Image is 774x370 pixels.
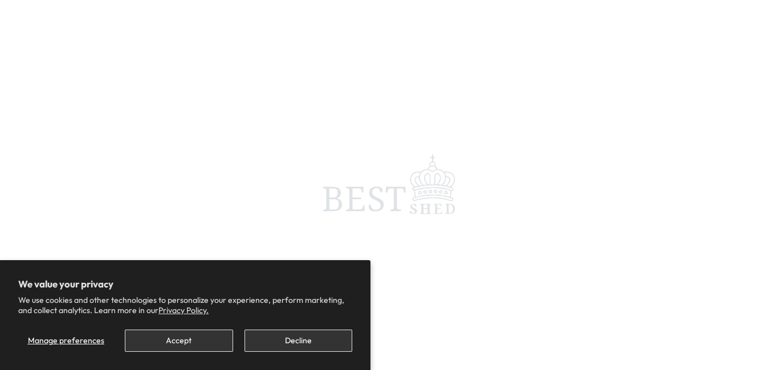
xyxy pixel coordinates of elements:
[125,330,233,352] button: Accept
[18,278,352,290] h2: We value your privacy
[18,295,352,315] p: We use cookies and other technologies to personalize your experience, perform marketing, and coll...
[18,330,113,352] button: Manage preferences
[245,330,352,352] button: Decline
[158,305,209,315] a: Privacy Policy.
[28,335,104,346] span: Manage preferences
